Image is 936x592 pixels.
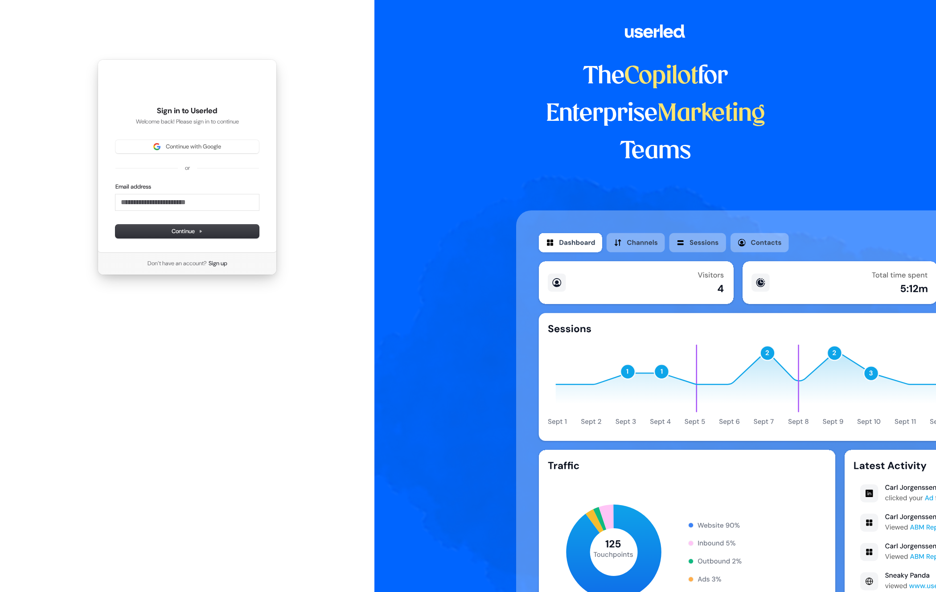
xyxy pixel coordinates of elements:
span: Continue with Google [166,143,221,151]
span: Marketing [657,103,765,126]
h1: Sign in to Userled [115,106,259,116]
label: Email address [115,183,151,191]
button: Continue [115,225,259,238]
p: or [185,164,190,172]
span: Copilot [624,65,698,88]
h1: The for Enterprise Teams [516,58,795,170]
img: Sign in with Google [153,143,160,150]
a: Sign up [209,259,227,267]
button: Sign in with GoogleContinue with Google [115,140,259,153]
span: Continue [172,227,203,235]
p: Welcome back! Please sign in to continue [115,118,259,126]
span: Don’t have an account? [148,259,207,267]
